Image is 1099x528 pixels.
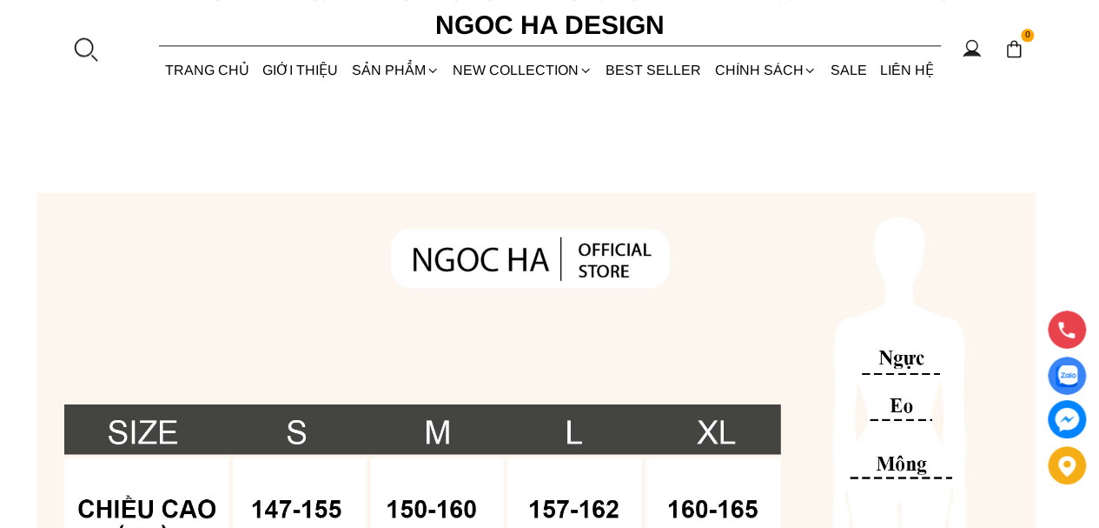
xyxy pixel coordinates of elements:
div: Chính sách [708,47,824,93]
a: TRANG CHỦ [159,47,256,93]
a: Ngoc Ha Design [420,4,680,46]
a: NEW COLLECTION [446,47,599,93]
a: Display image [1048,357,1086,395]
a: LIÊN HỆ [873,47,940,93]
div: SẢN PHẨM [345,47,446,93]
span: 0 [1021,29,1035,43]
img: img-CART-ICON-ksit0nf1 [1004,39,1023,58]
a: BEST SELLER [599,47,708,93]
a: SALE [824,47,873,93]
a: messenger [1048,400,1086,438]
a: GIỚI THIỆU [256,47,345,93]
img: Display image [1056,365,1077,387]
